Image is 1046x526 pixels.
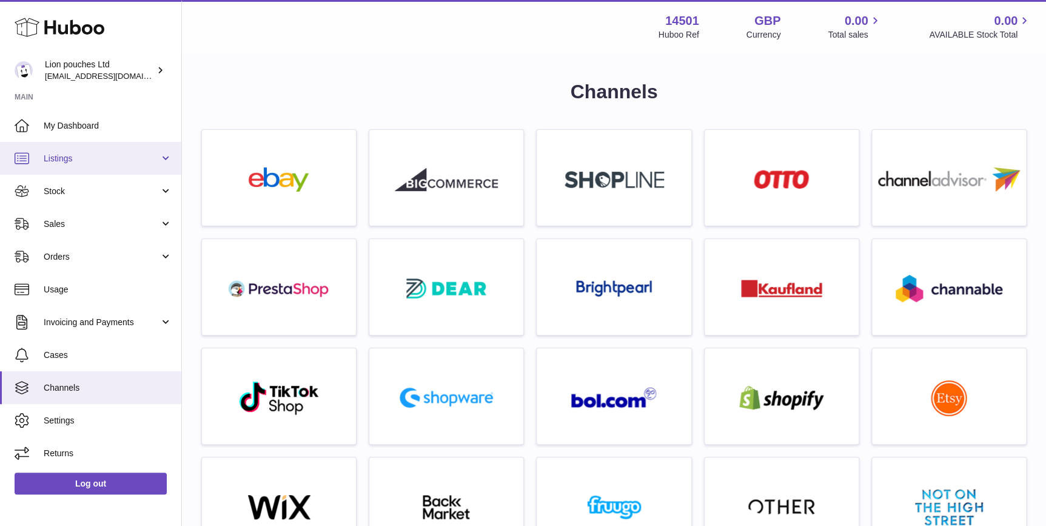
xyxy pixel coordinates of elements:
[828,29,882,41] span: Total sales
[208,136,350,220] a: ebay
[571,387,657,408] img: roseta-bol
[208,354,350,438] a: roseta-tiktokshop
[878,167,1020,192] img: roseta-channel-advisor
[878,354,1020,438] a: roseta-etsy
[395,383,498,413] img: roseta-shopware
[44,218,159,230] span: Sales
[565,171,664,188] img: roseta-shopline
[929,29,1031,41] span: AVAILABLE Stock Total
[403,275,490,302] img: roseta-dear
[878,136,1020,220] a: roseta-channel-advisor
[45,59,154,82] div: Lion pouches Ltd
[741,280,822,297] img: roseta-kaufland
[665,13,699,29] strong: 14501
[227,277,330,301] img: roseta-prestashop
[659,29,699,41] div: Huboo Ref
[44,251,159,263] span: Orders
[730,386,833,410] img: shopify
[44,382,172,394] span: Channels
[748,498,815,516] img: other
[395,495,498,519] img: backmarket
[929,13,1031,41] a: 0.00 AVAILABLE Stock Total
[44,448,172,459] span: Returns
[896,275,1002,302] img: roseta-channable
[543,354,685,438] a: roseta-bol
[543,245,685,329] a: roseta-brightpearl
[563,495,666,519] img: fruugo
[878,245,1020,329] a: roseta-channable
[44,415,172,427] span: Settings
[15,473,167,494] a: Log out
[15,61,33,79] img: internalAdmin-14501@internal.huboo.com
[395,167,498,192] img: roseta-bigcommerce
[227,167,330,192] img: ebay
[201,79,1027,105] h1: Channels
[543,136,685,220] a: roseta-shopline
[44,317,159,328] span: Invoicing and Payments
[994,13,1018,29] span: 0.00
[576,280,652,297] img: roseta-brightpearl
[711,354,853,438] a: shopify
[44,120,172,132] span: My Dashboard
[227,495,330,519] img: wix
[845,13,868,29] span: 0.00
[915,489,983,525] img: notonthehighstreet
[375,245,517,329] a: roseta-dear
[44,284,172,295] span: Usage
[44,186,159,197] span: Stock
[44,349,172,361] span: Cases
[375,354,517,438] a: roseta-shopware
[44,153,159,164] span: Listings
[754,13,780,29] strong: GBP
[711,136,853,220] a: roseta-otto
[931,380,967,416] img: roseta-etsy
[828,13,882,41] a: 0.00 Total sales
[754,170,809,189] img: roseta-otto
[208,245,350,329] a: roseta-prestashop
[45,71,178,81] span: [EMAIL_ADDRESS][DOMAIN_NAME]
[746,29,781,41] div: Currency
[238,380,320,416] img: roseta-tiktokshop
[375,136,517,220] a: roseta-bigcommerce
[711,245,853,329] a: roseta-kaufland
